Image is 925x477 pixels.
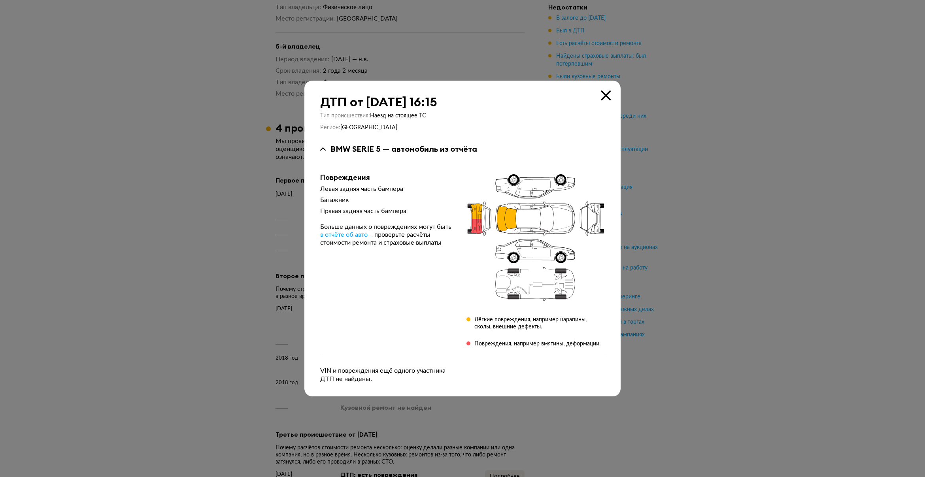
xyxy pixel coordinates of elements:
div: Багажник [320,196,454,204]
div: Регион : [320,124,605,131]
a: в отчёте об авто [320,231,368,239]
span: VIN и повреждения ещё одного участника ДТП не найдены. [320,368,446,382]
div: Повреждения [320,173,454,182]
span: Наезд на стоящее ТС [370,113,426,119]
div: Левая задняя часть бампера [320,185,454,193]
div: Лёгкие повреждения, например царапины, сколы, внешние дефекты. [474,316,605,330]
div: Повреждения, например вмятины, деформации. [474,340,600,347]
div: Тип происшествия : [320,112,605,119]
span: в отчёте об авто [320,232,368,238]
div: Правая задняя часть бампера [320,207,454,215]
span: [GEOGRAPHIC_DATA] [340,125,397,130]
div: BMW SERIE 5 — автомобиль из отчёта [330,144,477,154]
div: ДТП от [DATE] 16:15 [320,95,605,109]
div: Больше данных о повреждениях могут быть — проверьте расчёты стоимости ремонта и страховые выплаты [320,223,454,247]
